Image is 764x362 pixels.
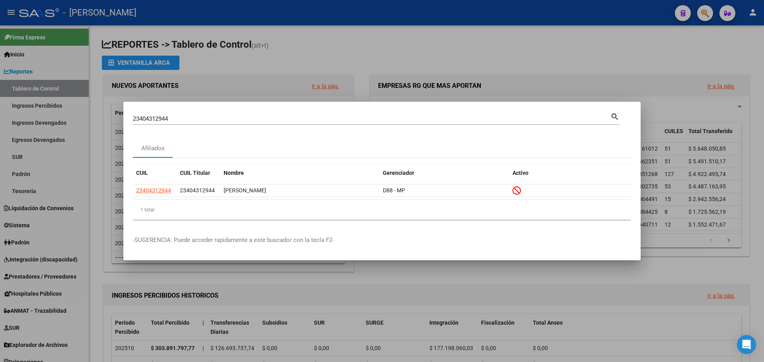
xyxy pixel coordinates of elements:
span: Activo [513,170,528,176]
datatable-header-cell: CUIL [133,165,177,182]
div: Afiliados [141,144,165,153]
datatable-header-cell: CUIL Titular [177,165,220,182]
div: 1 total [133,200,631,220]
span: Gerenciador [383,170,414,176]
datatable-header-cell: Nombre [220,165,380,182]
p: -SUGERENCIA: Puede acceder rapidamente a este buscador con la tecla F2- [133,236,631,245]
span: CUIL [136,170,148,176]
span: CUIL Titular [180,170,210,176]
span: 23404312944 [136,187,171,194]
span: D88 - MP [383,187,405,194]
span: Nombre [224,170,244,176]
mat-icon: search [610,111,620,121]
datatable-header-cell: Gerenciador [380,165,509,182]
div: [PERSON_NAME] [224,186,376,195]
span: 23404312944 [180,187,215,194]
datatable-header-cell: Activo [509,165,631,182]
div: Open Intercom Messenger [737,335,756,354]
